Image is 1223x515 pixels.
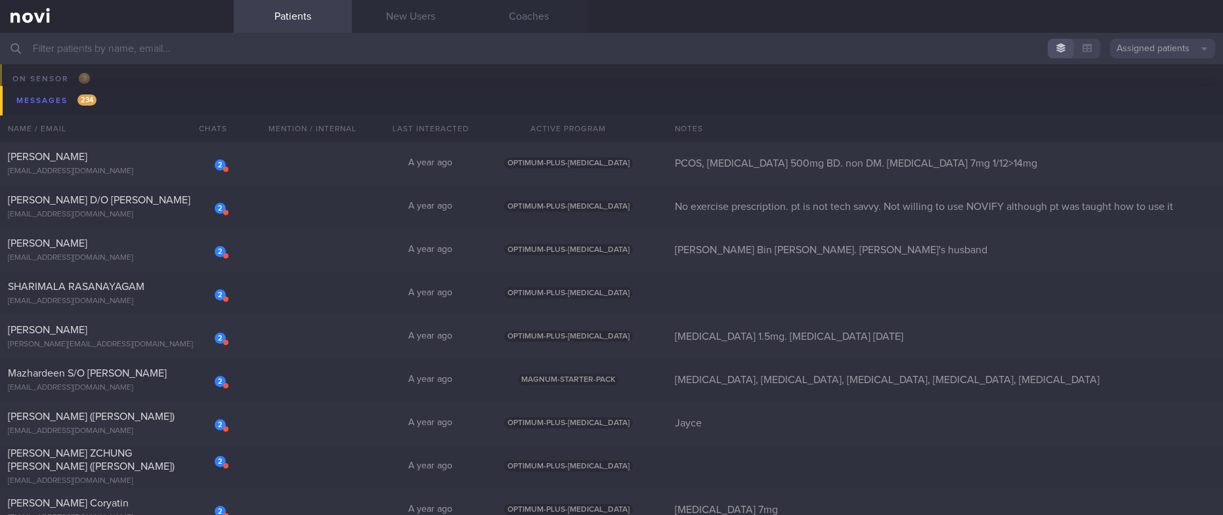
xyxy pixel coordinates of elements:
div: 2 [215,289,226,300]
span: [PERSON_NAME] [8,238,87,249]
div: [MEDICAL_DATA], [MEDICAL_DATA], [MEDICAL_DATA], [MEDICAL_DATA], [MEDICAL_DATA] [667,373,1223,386]
span: Mazhardeen S/O [PERSON_NAME] [8,368,167,379]
span: [PERSON_NAME] [8,325,87,335]
div: A year ago [372,461,490,472]
div: Mention / Internal [253,115,372,142]
div: 2 [215,376,226,387]
div: A year ago [372,374,490,386]
span: OPTIMUM-PLUS-[MEDICAL_DATA] [504,417,633,428]
div: A year ago [372,417,490,429]
div: [PERSON_NAME][EMAIL_ADDRESS][DOMAIN_NAME] [8,340,226,350]
div: 2 [215,246,226,257]
span: 234 [77,94,97,106]
button: Assigned patients [1110,39,1215,58]
div: Messages [13,92,100,110]
span: [PERSON_NAME] ([PERSON_NAME]) [8,411,175,422]
span: MAGNUM-STARTER-PACK [518,374,618,385]
div: [EMAIL_ADDRESS][DOMAIN_NAME] [8,476,226,486]
span: OPTIMUM-PLUS-[MEDICAL_DATA] [504,287,633,299]
div: No exercise prescription. pt is not tech savvy. Not willing to use NOVIFY although pt was taught ... [667,200,1223,213]
div: Last Interacted [372,115,490,142]
div: [EMAIL_ADDRESS][DOMAIN_NAME] [8,210,226,220]
span: [PERSON_NAME] D/O [PERSON_NAME] [8,195,190,205]
span: [PERSON_NAME] Coryatin [8,498,129,508]
div: A year ago [372,201,490,213]
div: [MEDICAL_DATA] 1.5mg. [MEDICAL_DATA] [DATE] [667,330,1223,343]
div: 2 [215,419,226,430]
div: A year ago [372,331,490,342]
span: [PERSON_NAME] ZCHUNG [PERSON_NAME] ([PERSON_NAME]) [8,448,175,472]
div: Notes [667,115,1223,142]
span: OPTIMUM-PLUS-[MEDICAL_DATA] [504,504,633,515]
div: Active Program [490,115,647,142]
div: PCOS, [MEDICAL_DATA] 500mg BD. non DM. [MEDICAL_DATA] 7mg 1/12>14mg [667,157,1223,170]
span: OPTIMUM-PLUS-[MEDICAL_DATA] [504,157,633,169]
span: [PERSON_NAME] [8,152,87,162]
span: OPTIMUM-PLUS-[MEDICAL_DATA] [504,201,633,212]
div: A year ago [372,157,490,169]
span: SHARIMALA RASANAYAGAM [8,281,144,292]
span: OPTIMUM-PLUS-[MEDICAL_DATA] [504,331,633,342]
div: [EMAIL_ADDRESS][DOMAIN_NAME] [8,297,226,306]
div: Jayce [667,417,1223,430]
div: A year ago [372,287,490,299]
div: [EMAIL_ADDRESS][DOMAIN_NAME] [8,253,226,263]
div: A year ago [372,244,490,256]
div: 2 [215,159,226,171]
div: 2 [215,456,226,467]
div: 2 [215,203,226,214]
div: [EMAIL_ADDRESS][DOMAIN_NAME] [8,426,226,436]
div: Chats [181,115,234,142]
div: [EMAIL_ADDRESS][DOMAIN_NAME] [8,383,226,393]
span: OPTIMUM-PLUS-[MEDICAL_DATA] [504,461,633,472]
div: [PERSON_NAME] Bin [PERSON_NAME]. [PERSON_NAME]'s husband [667,243,1223,257]
div: 2 [215,333,226,344]
span: OPTIMUM-PLUS-[MEDICAL_DATA] [504,244,633,255]
div: [EMAIL_ADDRESS][DOMAIN_NAME] [8,167,226,176]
